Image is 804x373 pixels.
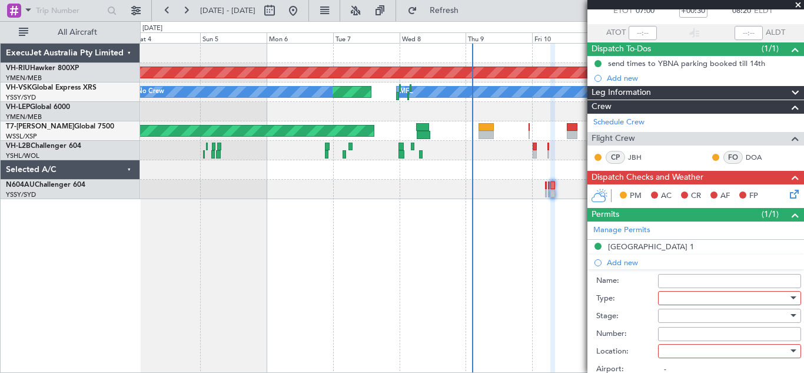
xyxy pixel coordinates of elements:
[762,42,779,55] span: (1/1)
[593,117,644,128] a: Schedule Crew
[592,171,703,184] span: Dispatch Checks and Weather
[36,2,104,19] input: Trip Number
[596,346,658,358] label: Location:
[613,5,633,17] span: ETOT
[754,5,773,17] span: ELDT
[636,5,655,17] span: 07:00
[134,32,201,43] div: Sat 4
[6,181,35,189] span: N604AU
[596,293,658,305] label: Type:
[200,32,267,43] div: Sun 5
[592,100,612,114] span: Crew
[596,311,658,322] label: Stage:
[402,1,473,20] button: Refresh
[6,65,30,72] span: VH-RIU
[606,151,625,164] div: CP
[607,73,798,83] div: Add new
[532,32,599,43] div: Fri 10
[661,190,672,202] span: AC
[628,152,655,163] a: JBH
[6,132,37,141] a: WSSL/XSP
[762,208,779,220] span: (1/1)
[31,28,124,37] span: All Aircraft
[6,190,36,199] a: YSSY/SYD
[6,84,97,91] a: VH-VSKGlobal Express XRS
[608,58,765,68] div: send times to YBNA parking booked till 14th
[592,42,651,56] span: Dispatch To-Dos
[142,24,162,34] div: [DATE]
[6,65,79,72] a: VH-RIUHawker 800XP
[267,32,333,43] div: Mon 6
[691,190,701,202] span: CR
[420,6,469,15] span: Refresh
[592,208,619,222] span: Permits
[6,104,30,111] span: VH-LEP
[137,83,164,101] div: No Crew
[596,328,658,340] label: Number:
[596,275,658,287] label: Name:
[6,104,70,111] a: VH-LEPGlobal 6000
[766,27,785,39] span: ALDT
[6,93,36,102] a: YSSY/SYD
[13,23,128,42] button: All Aircraft
[630,190,642,202] span: PM
[629,26,657,40] input: --:--
[466,32,532,43] div: Thu 9
[6,113,42,121] a: YMEN/MEB
[333,32,400,43] div: Tue 7
[592,86,651,100] span: Leg Information
[732,5,751,17] span: 08:20
[6,84,32,91] span: VH-VSK
[608,242,694,252] div: [GEOGRAPHIC_DATA] 1
[592,132,635,146] span: Flight Crew
[723,151,743,164] div: FO
[593,225,650,236] a: Manage Permits
[720,190,730,202] span: AF
[200,5,255,16] span: [DATE] - [DATE]
[6,151,39,160] a: YSHL/WOL
[6,74,42,82] a: YMEN/MEB
[746,152,772,163] a: DOA
[6,123,74,130] span: T7-[PERSON_NAME]
[6,123,114,130] a: T7-[PERSON_NAME]Global 7500
[400,32,466,43] div: Wed 8
[749,190,758,202] span: FP
[400,83,413,101] div: MEL
[6,181,85,189] a: N604AUChallenger 604
[6,143,31,150] span: VH-L2B
[606,27,626,39] span: ATOT
[6,143,81,150] a: VH-L2BChallenger 604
